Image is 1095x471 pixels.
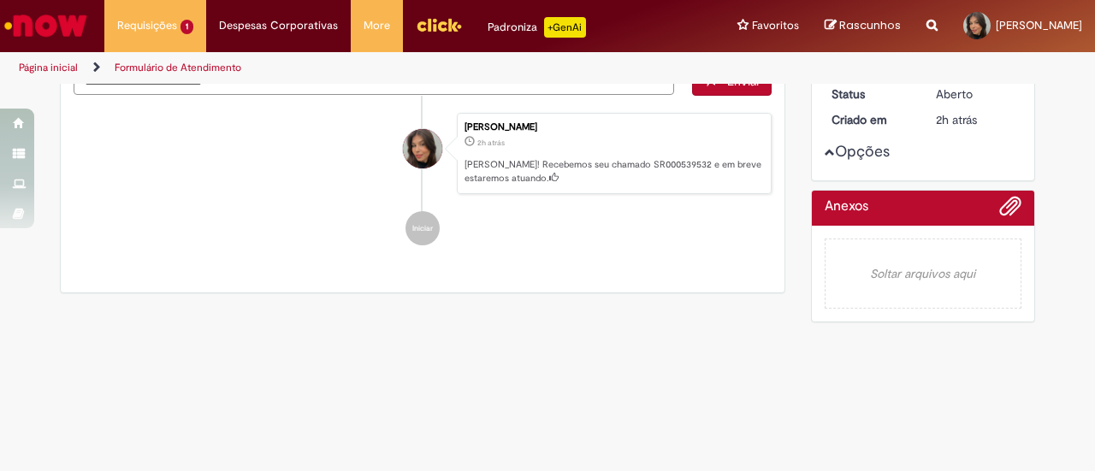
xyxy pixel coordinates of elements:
[477,138,505,148] time: 28/08/2025 14:42:52
[825,238,1022,309] em: Soltar arquivos aqui
[999,195,1021,226] button: Adicionar anexos
[936,85,1015,103] div: Aberto
[936,111,1015,128] div: 28/08/2025 14:42:52
[403,129,442,168] div: Ana Carolina Barbosa Goncalves
[544,17,586,38] p: +GenAi
[465,122,762,132] div: [PERSON_NAME]
[825,199,868,215] h2: Anexos
[936,112,977,127] span: 2h atrás
[752,17,799,34] span: Favoritos
[2,9,90,43] img: ServiceNow
[74,96,772,263] ul: Histórico de tíquete
[74,113,772,195] li: Ana Carolina Barbosa Goncalves
[936,112,977,127] time: 28/08/2025 14:42:52
[819,111,924,128] dt: Criado em
[364,17,390,34] span: More
[117,17,177,34] span: Requisições
[825,18,901,34] a: Rascunhos
[819,85,924,103] dt: Status
[115,61,241,74] a: Formulário de Atendimento
[839,17,901,33] span: Rascunhos
[13,52,717,84] ul: Trilhas de página
[181,20,193,34] span: 1
[996,18,1082,32] span: [PERSON_NAME]
[219,17,338,34] span: Despesas Corporativas
[465,158,762,185] p: [PERSON_NAME]! Recebemos seu chamado SR000539532 e em breve estaremos atuando.
[477,138,505,148] span: 2h atrás
[727,74,761,89] span: Enviar
[19,61,78,74] a: Página inicial
[488,17,586,38] div: Padroniza
[416,12,462,38] img: click_logo_yellow_360x200.png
